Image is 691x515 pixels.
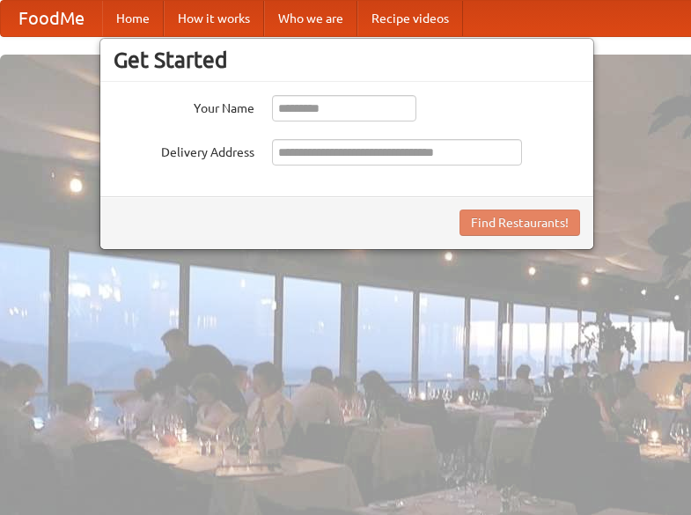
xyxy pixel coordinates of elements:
[114,95,254,117] label: Your Name
[114,139,254,161] label: Delivery Address
[1,1,102,36] a: FoodMe
[164,1,264,36] a: How it works
[459,210,580,236] button: Find Restaurants!
[102,1,164,36] a: Home
[114,47,580,73] h3: Get Started
[264,1,357,36] a: Who we are
[357,1,463,36] a: Recipe videos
